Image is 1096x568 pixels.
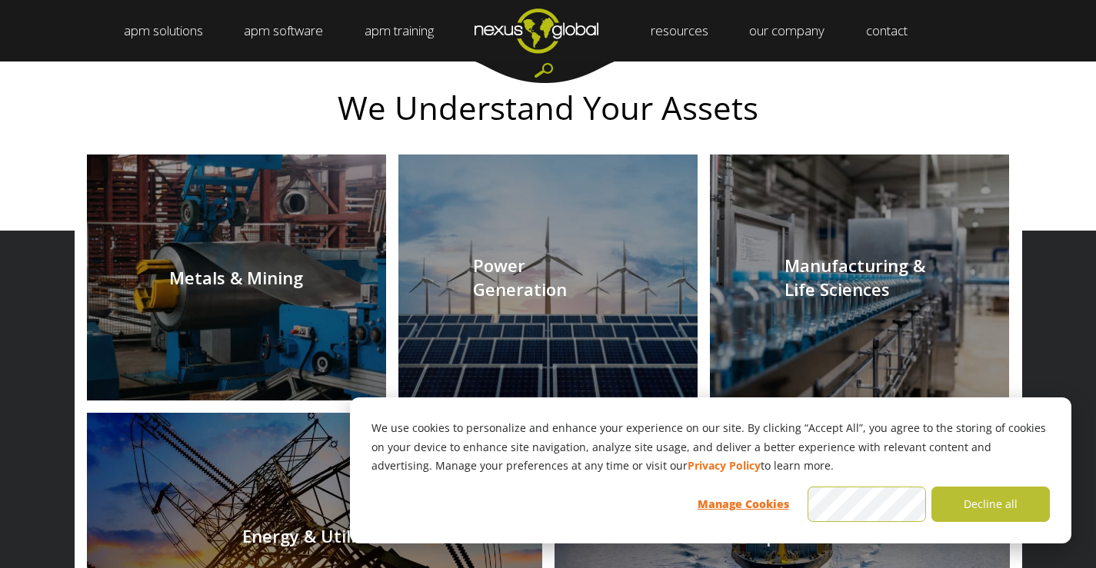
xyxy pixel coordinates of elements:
button: Decline all [931,487,1050,522]
button: Manage Cookies [684,487,802,522]
p: We use cookies to personalize and enhance your experience on our site. By clicking “Accept All”, ... [371,419,1050,476]
div: Cookie banner [350,397,1071,543]
a: Privacy Policy [688,457,761,476]
button: Accept all [808,487,926,522]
